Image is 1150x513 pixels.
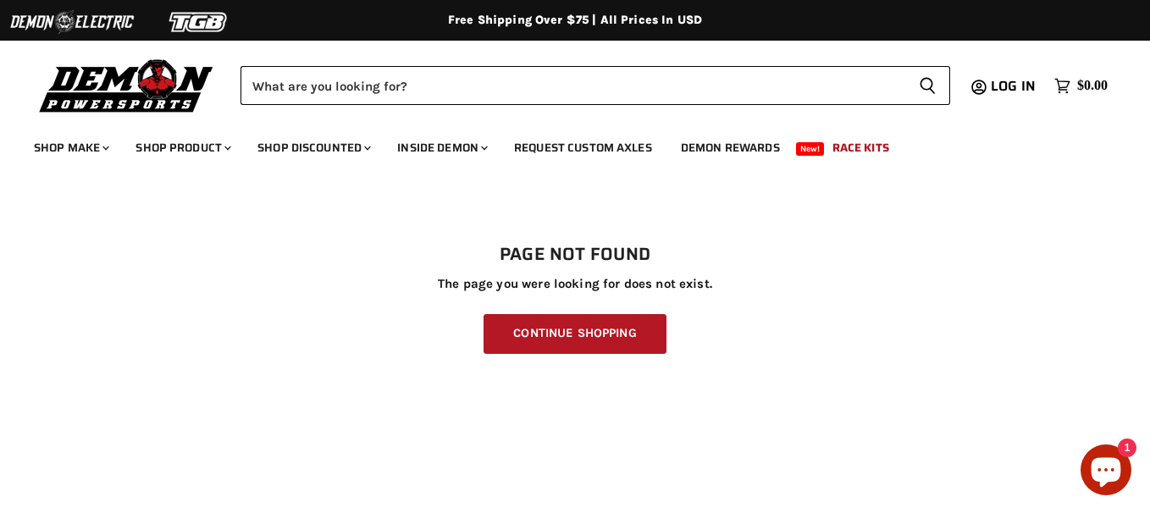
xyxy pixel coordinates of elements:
[34,245,1116,265] h1: Page not found
[796,142,825,156] span: New!
[34,55,219,115] img: Demon Powersports
[123,130,241,165] a: Shop Product
[983,79,1046,94] a: Log in
[820,130,902,165] a: Race Kits
[501,130,665,165] a: Request Custom Axles
[21,124,1103,165] ul: Main menu
[1075,444,1136,499] inbox-online-store-chat: Shopify online store chat
[34,277,1116,291] p: The page you were looking for does not exist.
[241,66,950,105] form: Product
[241,66,905,105] input: Search
[1077,78,1108,94] span: $0.00
[384,130,498,165] a: Inside Demon
[991,75,1036,97] span: Log in
[1046,74,1116,98] a: $0.00
[135,6,263,38] img: TGB Logo 2
[8,6,135,38] img: Demon Electric Logo 2
[668,130,793,165] a: Demon Rewards
[905,66,950,105] button: Search
[484,314,666,354] a: Continue Shopping
[245,130,381,165] a: Shop Discounted
[21,130,119,165] a: Shop Make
